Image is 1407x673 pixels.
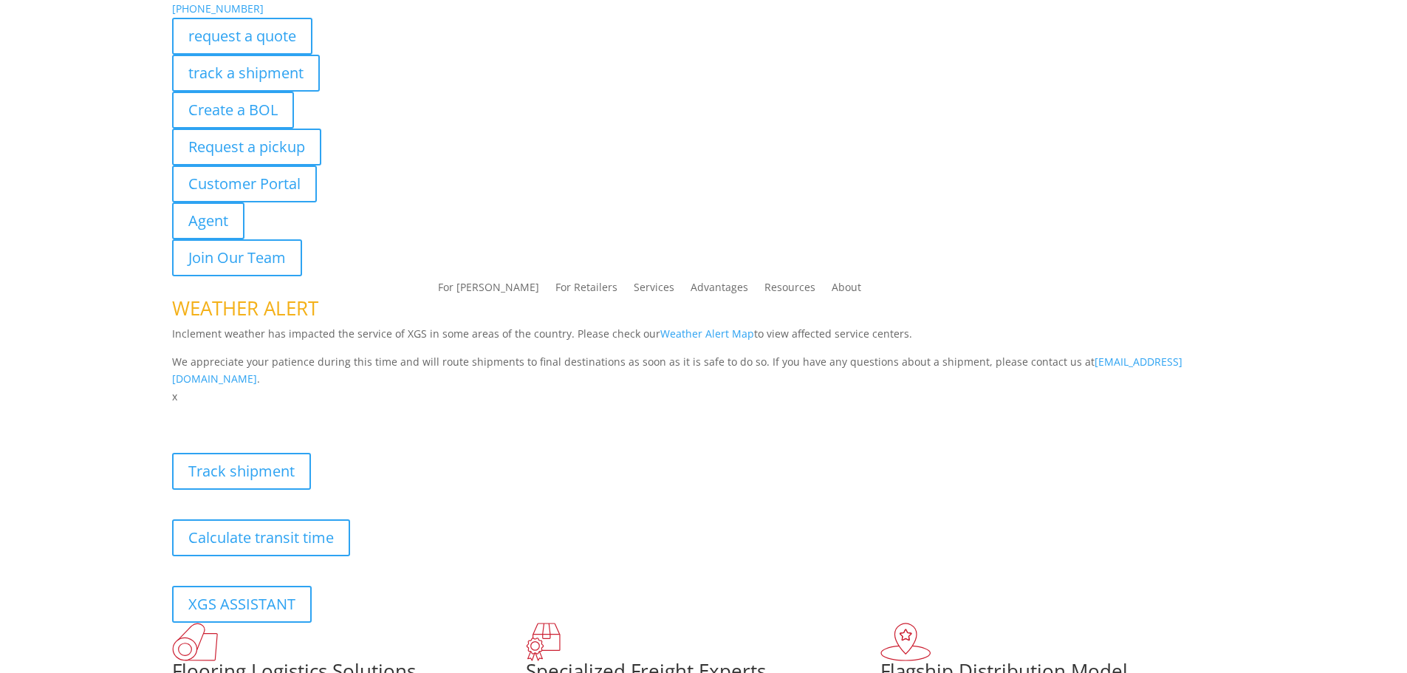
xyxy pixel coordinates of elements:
a: Agent [172,202,244,239]
a: Join Our Team [172,239,302,276]
a: Customer Portal [172,165,317,202]
a: Weather Alert Map [660,327,754,341]
b: Visibility, transparency, and control for your entire supply chain. [172,408,501,422]
p: We appreciate your patience during this time and will route shipments to final destinations as so... [172,353,1236,389]
a: About [832,282,861,298]
a: XGS ASSISTANT [172,586,312,623]
a: Services [634,282,674,298]
a: For Retailers [555,282,617,298]
span: WEATHER ALERT [172,295,318,321]
a: For [PERSON_NAME] [438,282,539,298]
p: x [172,388,1236,406]
a: Advantages [691,282,748,298]
a: track a shipment [172,55,320,92]
a: request a quote [172,18,312,55]
a: Calculate transit time [172,519,350,556]
a: Track shipment [172,453,311,490]
img: xgs-icon-total-supply-chain-intelligence-red [172,623,218,661]
a: [PHONE_NUMBER] [172,1,264,16]
a: Create a BOL [172,92,294,129]
img: xgs-icon-flagship-distribution-model-red [880,623,931,661]
a: Resources [764,282,815,298]
a: Request a pickup [172,129,321,165]
img: xgs-icon-focused-on-flooring-red [526,623,561,661]
p: Inclement weather has impacted the service of XGS in some areas of the country. Please check our ... [172,325,1236,353]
